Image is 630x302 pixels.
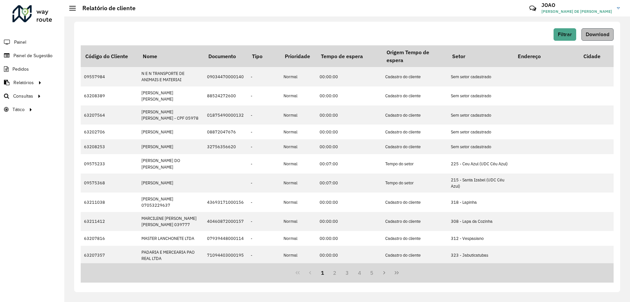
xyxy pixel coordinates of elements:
td: 63211412 [81,212,138,231]
td: 323 - Jabuticatubas [448,246,513,265]
td: Cadastro do cliente [382,193,448,212]
td: 43693171000156 [204,193,247,212]
td: 63202706 [81,125,138,139]
td: 00:07:00 [316,154,382,173]
td: Cadastro do cliente [382,212,448,231]
td: Normal [280,154,316,173]
td: Normal [280,86,316,105]
td: [PERSON_NAME] [138,125,204,139]
td: 09034470000140 [204,67,247,86]
td: - [247,154,280,173]
td: 01875490000132 [204,105,247,125]
td: 32756356620 [204,139,247,154]
h2: Relatório de cliente [76,5,136,12]
td: Normal [280,212,316,231]
td: - [247,67,280,86]
td: PADARIA E MERCEARIA PAO REAL LTDA [138,246,204,265]
td: - [247,212,280,231]
td: 00:00:00 [316,246,382,265]
button: Last Page [390,267,403,279]
td: Normal [280,139,316,154]
td: Normal [280,193,316,212]
td: 63207357 [81,246,138,265]
td: Cadastro do cliente [382,125,448,139]
th: Código do Cliente [81,45,138,67]
td: 312 - Vespasiano [448,231,513,246]
span: Pedidos [12,66,29,73]
td: 09557984 [81,67,138,86]
td: 09575368 [81,174,138,193]
td: Normal [280,231,316,246]
span: Relatórios [13,79,34,86]
td: Cadastro do cliente [382,139,448,154]
th: Documento [204,45,247,67]
td: Sem setor cadastrado [448,139,513,154]
td: 00:00:00 [316,231,382,246]
th: Endereço [513,45,579,67]
td: [PERSON_NAME] 07053229637 [138,193,204,212]
td: Cadastro do cliente [382,231,448,246]
td: - [247,231,280,246]
th: Tempo de espera [316,45,382,67]
td: - [247,193,280,212]
span: Painel de Sugestão [13,52,52,59]
td: 71094403000195 [204,246,247,265]
span: [PERSON_NAME] DE [PERSON_NAME] [541,9,612,14]
td: Cadastro do cliente [382,105,448,125]
td: - [247,139,280,154]
td: 00:00:00 [316,105,382,125]
td: 07939448000114 [204,231,247,246]
th: Prioridade [280,45,316,67]
td: 00:07:00 [316,174,382,193]
td: 00:00:00 [316,86,382,105]
td: Normal [280,67,316,86]
td: N E N TRANSPORTE DE ANIMAIS E MATERIAI [138,67,204,86]
td: 88524272600 [204,86,247,105]
td: 00:00:00 [316,139,382,154]
td: Normal [280,105,316,125]
td: 40460872000157 [204,212,247,231]
td: Normal [280,125,316,139]
td: Cadastro do cliente [382,67,448,86]
td: - [247,86,280,105]
td: Sem setor cadastrado [448,125,513,139]
td: [PERSON_NAME] [138,139,204,154]
td: MARCILENE [PERSON_NAME] [PERSON_NAME] 039777 [138,212,204,231]
th: Origem Tempo de espera [382,45,448,67]
a: Contato Rápido [526,1,540,15]
td: [PERSON_NAME] [PERSON_NAME] - CPF 05978 [138,105,204,125]
td: [PERSON_NAME] DO [PERSON_NAME] [138,154,204,173]
td: Sem setor cadastrado [448,86,513,105]
td: Sem setor cadastrado [448,67,513,86]
td: Sem setor cadastrado [448,105,513,125]
button: 1 [316,267,329,279]
td: - [247,174,280,193]
td: 00:00:00 [316,67,382,86]
button: 3 [341,267,353,279]
th: Setor [448,45,513,67]
td: 318 - Lapinha [448,193,513,212]
td: 00:00:00 [316,125,382,139]
h3: JOAO [541,2,612,8]
span: Painel [14,39,26,46]
td: Normal [280,246,316,265]
button: Filtrar [554,28,576,41]
td: Cadastro do cliente [382,86,448,105]
td: [PERSON_NAME] [138,174,204,193]
td: 225 - Ceu Azul (UDC Céu Azul) [448,154,513,173]
button: 4 [353,267,366,279]
td: MASTER LANCHONETE LTDA [138,231,204,246]
td: [PERSON_NAME] [PERSON_NAME] [138,86,204,105]
td: 308 - Lapa da Cozinha [448,212,513,231]
td: 00:00:00 [316,212,382,231]
td: 08872047676 [204,125,247,139]
span: Download [586,32,609,37]
button: Download [581,28,614,41]
button: Next Page [378,267,390,279]
td: 00:00:00 [316,193,382,212]
td: Cadastro do cliente [382,246,448,265]
td: Tempo do setor [382,154,448,173]
td: - [247,125,280,139]
td: 63208389 [81,86,138,105]
td: 63207816 [81,231,138,246]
